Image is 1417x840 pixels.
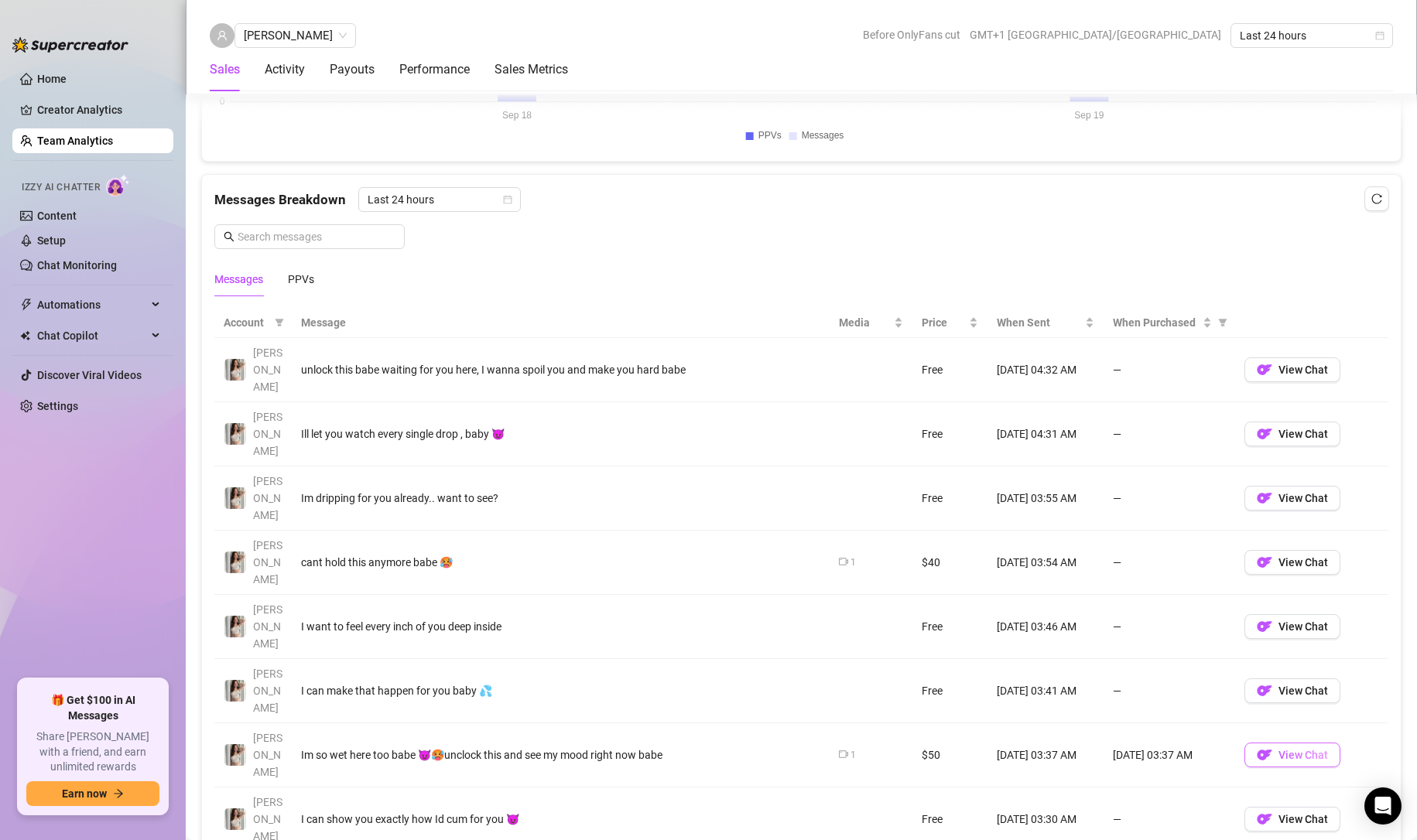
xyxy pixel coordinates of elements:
a: OFView Chat [1244,624,1340,637]
td: [DATE] 03:41 AM [987,659,1104,723]
img: OF [1257,619,1272,634]
span: video-camera [839,750,848,759]
span: filter [1218,318,1227,327]
button: OFView Chat [1244,807,1340,831]
div: cant hold this anymore babe 🥵 [301,554,820,571]
td: — [1104,659,1235,723]
div: Sales Metrics [495,60,568,79]
span: Last 24 hours [1240,24,1384,47]
span: View Chat [1278,813,1328,825]
span: Chat Copilot [37,323,147,348]
span: When Sent [997,314,1082,331]
th: Message [292,308,830,338]
div: PPVs [288,271,314,288]
img: Nina [224,487,246,509]
span: View Chat [1278,364,1328,376]
img: OF [1257,490,1272,506]
img: OF [1257,426,1272,442]
td: [DATE] 03:46 AM [987,595,1104,659]
td: — [1104,402,1235,466]
td: — [1104,595,1235,659]
button: Earn nowarrow-right [26,781,159,806]
span: user [217,30,228,41]
img: Nina [224,616,246,637]
div: Activity [265,60,305,79]
span: View Chat [1278,749,1328,761]
span: Before OnlyFans cut [863,23,960,46]
span: Account [224,314,269,331]
div: unlock this babe waiting for you here, I wanna spoil you and make you hard babe [301,361,820,378]
img: OF [1257,747,1272,763]
a: OFView Chat [1244,753,1340,765]
span: View Chat [1278,492,1328,504]
img: OF [1257,811,1272,827]
button: OFView Chat [1244,743,1340,767]
div: Im dripping for you already.. want to see? [301,490,820,507]
div: I can make that happen for you baby 💦 [301,682,820,699]
img: Nina [224,808,246,830]
div: Payouts [330,60,375,79]
td: — [1104,466,1235,531]
div: I want to feel every inch of you deep inside [301,618,820,635]
img: OF [1257,362,1272,377]
img: OF [1257,683,1272,698]
a: Setup [37,234,66,247]
span: search [224,231,234,242]
div: Messages Breakdown [214,187,1388,212]
td: $50 [912,723,987,787]
img: Nina [224,744,246,766]
img: AI Chatter [106,174,130,196]
span: [PERSON_NAME] [253,411,282,457]
td: — [1104,338,1235,402]
span: filter [1215,311,1230,334]
div: Ill let you watch every single drop , baby 😈 [301,425,820,442]
button: OFView Chat [1244,550,1340,575]
div: Sales [210,60,240,79]
td: Free [912,402,987,466]
span: View Chat [1278,428,1328,440]
span: Michael dave [244,24,347,47]
th: When Purchased [1104,308,1235,338]
span: View Chat [1278,685,1328,697]
a: Chat Monitoring [37,259,117,271]
span: [PERSON_NAME] [253,475,282,521]
a: OFView Chat [1244,688,1340,701]
span: Last 24 hours [368,188,512,211]
a: OFView Chat [1244,496,1340,508]
th: Price [912,308,987,338]
span: [PERSON_NAME] [253,347,282,393]
a: OFView Chat [1244,817,1340,829]
button: OFView Chat [1244,614,1340,639]
span: filter [275,318,284,327]
button: OFView Chat [1244,678,1340,703]
span: filter [272,311,287,334]
span: [PERSON_NAME] [253,668,282,714]
img: Nina [224,423,246,445]
div: Messages [214,271,263,288]
input: Search messages [238,228,395,245]
span: [PERSON_NAME] [253,603,282,650]
td: [DATE] 03:54 AM [987,531,1104,595]
span: When Purchased [1113,314,1200,331]
td: Free [912,595,987,659]
span: 🎁 Get $100 in AI Messages [26,693,159,723]
span: View Chat [1278,620,1328,633]
span: [PERSON_NAME] [253,539,282,586]
td: Free [912,338,987,402]
span: Earn now [62,787,107,800]
td: Free [912,659,987,723]
div: 1 [851,748,856,763]
span: reload [1371,193,1382,204]
button: OFView Chat [1244,486,1340,510]
img: OF [1257,555,1272,570]
a: OFView Chat [1244,432,1340,444]
td: [DATE] 03:37 AM [987,723,1104,787]
a: Home [37,73,67,85]
button: OFView Chat [1244,357,1340,382]
img: Chat Copilot [20,330,30,341]
a: Team Analytics [37,135,113,147]
div: 1 [851,555,856,570]
img: Nina [224,680,246,702]
th: When Sent [987,308,1104,338]
span: Price [922,314,966,331]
